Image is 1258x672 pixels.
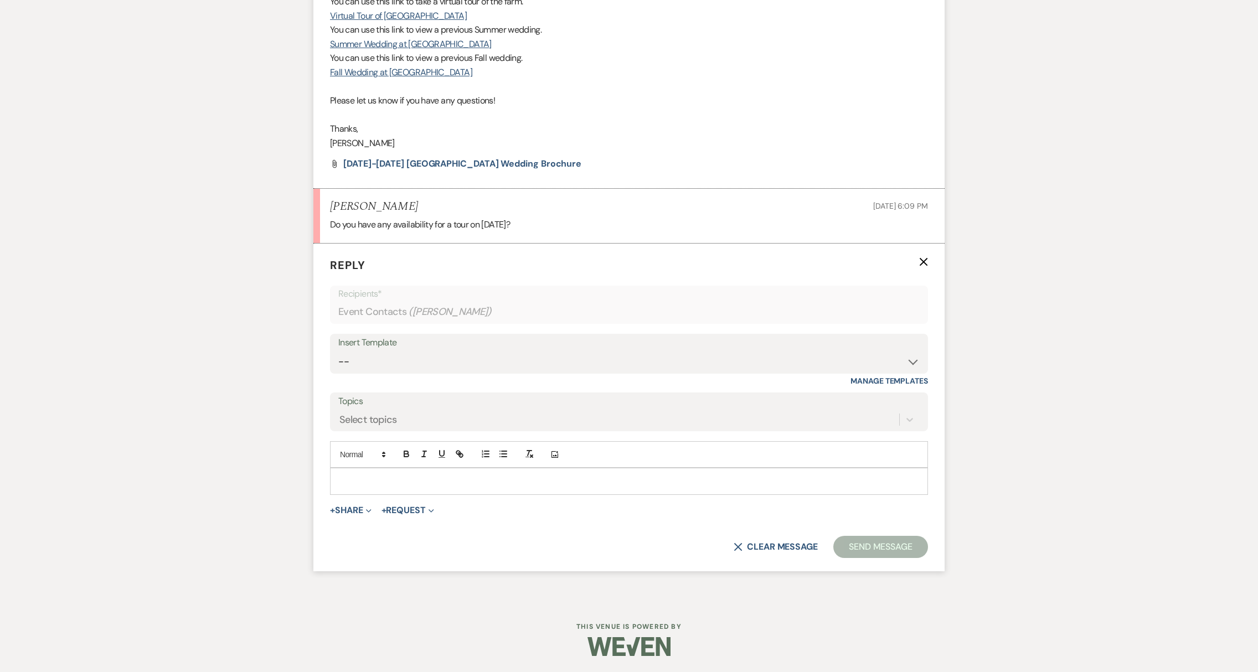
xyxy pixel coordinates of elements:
div: Event Contacts [338,301,920,323]
p: Thanks, [330,122,928,136]
button: Request [381,506,434,515]
a: Virtual Tour of [GEOGRAPHIC_DATA] [330,10,467,22]
button: Send Message [833,536,928,558]
p: You can use this link to view a previous Summer wedding. [330,23,928,37]
span: [DATE]-[DATE] [GEOGRAPHIC_DATA] Wedding Brochure [343,158,581,169]
button: Share [330,506,372,515]
span: + [330,506,335,515]
img: Weven Logo [587,627,671,666]
p: Please let us know if you have any questions! [330,94,928,108]
span: Reply [330,258,365,272]
div: Insert Template [338,335,920,351]
p: Recipients* [338,287,920,301]
span: [DATE] 6:09 PM [873,201,928,211]
label: Topics [338,394,920,410]
div: Do you have any availability for a tour on [DATE]? [330,218,928,232]
span: + [381,506,386,515]
a: Manage Templates [850,376,928,386]
a: [DATE]-[DATE] [GEOGRAPHIC_DATA] Wedding Brochure [343,159,581,168]
button: Clear message [734,542,818,551]
div: Select topics [339,412,397,427]
span: ( [PERSON_NAME] ) [409,304,492,319]
span: You can use this link to view a previous Fall wedding. [330,52,522,64]
a: Fall Wedding at [GEOGRAPHIC_DATA] [330,66,472,78]
a: Summer Wedding at [GEOGRAPHIC_DATA] [330,38,492,50]
p: [PERSON_NAME] [330,136,928,151]
h5: [PERSON_NAME] [330,200,418,214]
